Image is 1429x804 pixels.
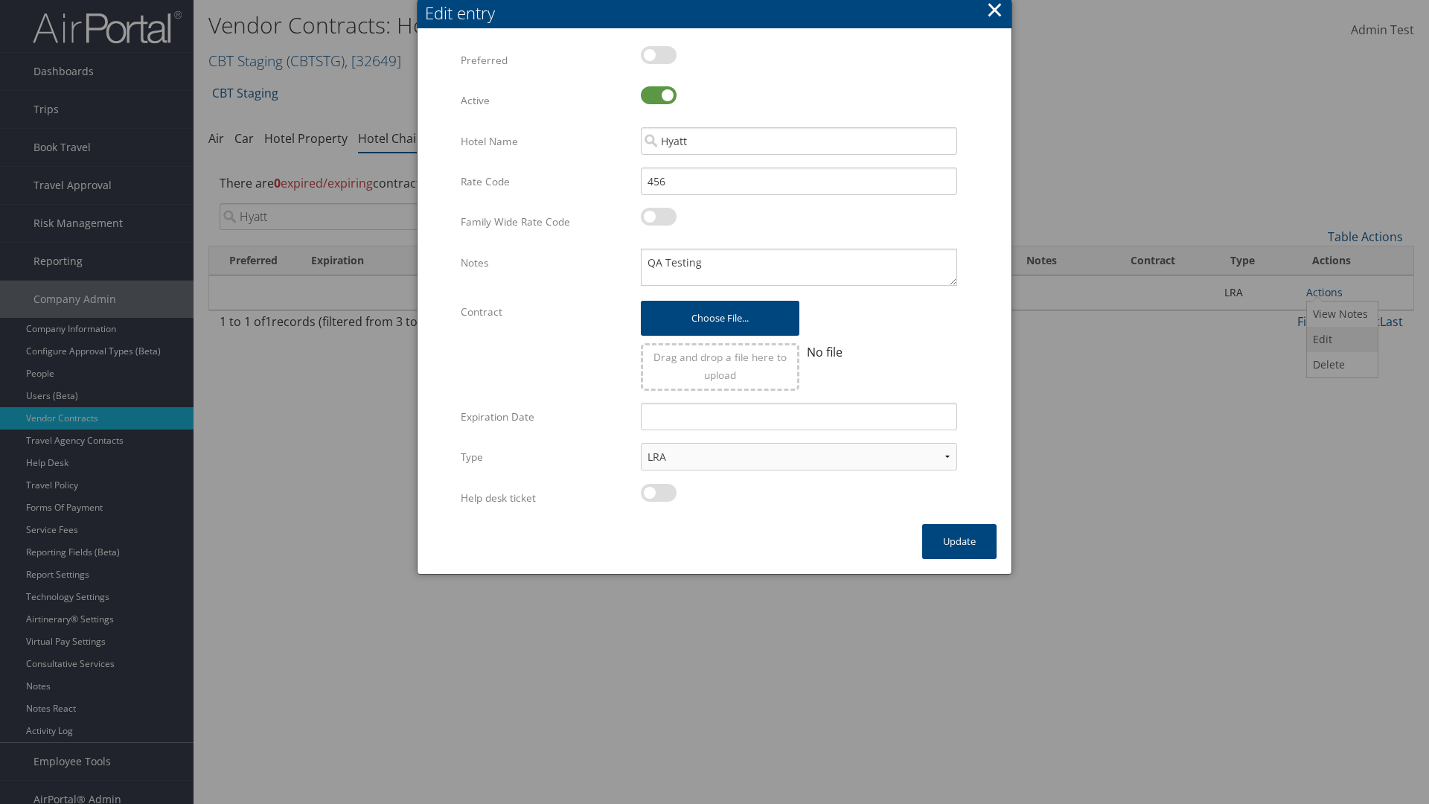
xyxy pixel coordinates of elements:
[807,344,843,360] span: No file
[653,350,787,382] span: Drag and drop a file here to upload
[461,208,630,236] label: Family Wide Rate Code
[461,249,630,277] label: Notes
[461,127,630,156] label: Hotel Name
[461,298,630,326] label: Contract
[922,524,997,559] button: Update
[461,46,630,74] label: Preferred
[425,1,1011,25] div: Edit entry
[461,484,630,512] label: Help desk ticket
[461,403,630,431] label: Expiration Date
[461,443,630,471] label: Type
[461,86,630,115] label: Active
[461,167,630,196] label: Rate Code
